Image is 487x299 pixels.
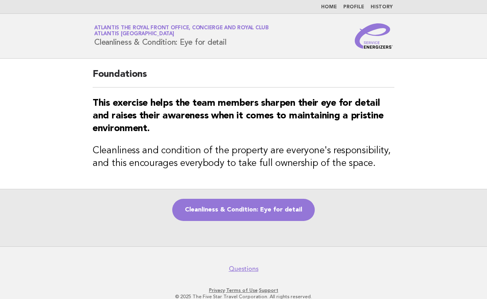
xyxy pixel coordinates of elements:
a: Privacy [209,288,225,293]
strong: This exercise helps the team members sharpen their eye for detail and raises their awareness when... [93,99,383,133]
a: Support [259,288,278,293]
a: Atlantis The Royal Front Office, Concierge and Royal ClubAtlantis [GEOGRAPHIC_DATA] [94,25,269,36]
a: Home [321,5,337,10]
span: Atlantis [GEOGRAPHIC_DATA] [94,32,174,37]
a: Questions [229,265,259,273]
a: Cleanliness & Condition: Eye for detail [172,199,315,221]
h3: Cleanliness and condition of the property are everyone's responsibility, and this encourages ever... [93,145,394,170]
h2: Foundations [93,68,394,88]
a: Terms of Use [226,288,258,293]
h1: Cleanliness & Condition: Eye for detail [94,26,269,46]
a: Profile [343,5,364,10]
img: Service Energizers [355,23,393,49]
p: · · [11,287,476,293]
a: History [371,5,393,10]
